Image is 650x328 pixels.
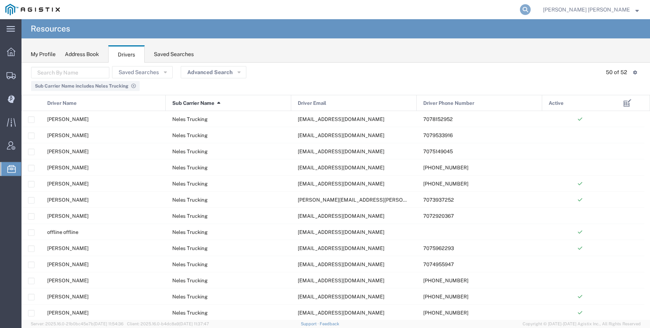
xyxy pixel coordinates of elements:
span: kinnie32@comcast.net [298,116,384,122]
span: Server: 2025.16.0-21b0bc45e7b [31,321,124,326]
span: [DATE] 11:54:36 [94,321,124,326]
span: 7075962293 [423,245,454,251]
span: Driver Name [47,95,77,111]
span: rob.eisenhauer@yahoo.com [298,197,467,203]
span: 408-614-6459 [423,294,469,300]
span: 7072920367 [423,213,454,219]
span: Nasir Sharifi [47,181,89,187]
span: joensonsinc@gmail.com [298,278,384,283]
span: Jerome Jackson [47,165,89,171]
span: Copyright © [DATE]-[DATE] Agistix Inc., All Rights Reserved [523,321,641,327]
div: My Profile [31,50,56,58]
span: Amos Chung [47,294,89,300]
span: 7075149045 [423,149,453,154]
span: 7078152952 [423,116,453,122]
span: 415-424-7949 [423,278,469,283]
span: Neles Trucking [172,165,208,171]
span: nasexpressllc@gmail.com [298,181,384,187]
span: rasartori@icloud.com [298,133,384,138]
span: Kayte Bray Dogali [543,5,630,14]
span: Neles Trucking [172,149,208,154]
span: amoschungg@gmail.com [298,294,384,300]
span: Scott Richardson [47,310,89,316]
div: Address Book [65,50,99,58]
span: peyunca555@gmail.com [298,213,384,219]
span: Driver Phone Number [423,95,474,111]
span: Neles Trucking [172,229,208,235]
span: Jaime Cisneros [47,213,89,219]
span: outlawtow@yahoo.com [298,149,384,154]
span: Frank Sosa [47,197,89,203]
span: Neles Trucking [172,133,208,138]
span: timrekscott@yahoo.com [298,310,384,316]
span: Neles Trucking [172,116,208,122]
span: martinezjesus364@ymail.com [298,262,384,267]
span: 7074955947 [423,262,454,267]
span: Kinnie Gallegos [47,116,89,122]
span: 7079533916 [423,133,453,138]
span: Neles Trucking [172,310,208,316]
h4: Resources [31,19,70,38]
span: trucknumber0857@gmail.com [298,165,384,171]
a: Support [301,321,320,326]
span: Robbie Cream [47,149,89,154]
span: 510-410-2697 [423,181,469,187]
input: Search By Name [31,67,109,78]
span: 7073937252 [423,197,454,203]
span: Neles Trucking [172,213,208,219]
span: Neles Trucking [172,278,208,283]
span: Neles Trucking [172,181,208,187]
span: Neles Trucking [172,245,208,251]
span: Neles Trucking [172,294,208,300]
span: 415-684-6188 [423,165,469,171]
span: Client: 2025.16.0-b4dc8a9 [127,321,209,326]
span: [DATE] 11:37:47 [179,321,209,326]
span: Driver Email [298,95,326,111]
span: Walter Stokes [47,278,89,283]
span: offline offline [47,229,78,235]
span: Neles Trucking [172,262,208,267]
span: Jesus Martinez [47,262,89,267]
span: Allen Lenart [47,245,89,251]
span: allenlenart8@gmail.com [298,245,384,251]
button: Saved Searches [112,66,173,78]
span: Sub Carrier Name includes Neles Trucking [35,83,129,89]
div: 50 of 52 [606,68,627,76]
button: [PERSON_NAME] [PERSON_NAME] [543,5,639,14]
span: Rocky Sartori [47,133,89,138]
img: logo [5,4,60,15]
span: offline@offline.com [298,229,384,235]
span: Active [549,95,564,111]
div: Drivers [108,45,145,63]
button: Advanced Search [181,66,246,78]
span: 510-299-1223 [423,310,469,316]
a: Feedback [320,321,339,326]
div: Saved Searches [154,50,194,58]
span: Sub Carrier Name [172,95,214,111]
span: Neles Trucking [172,197,208,203]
